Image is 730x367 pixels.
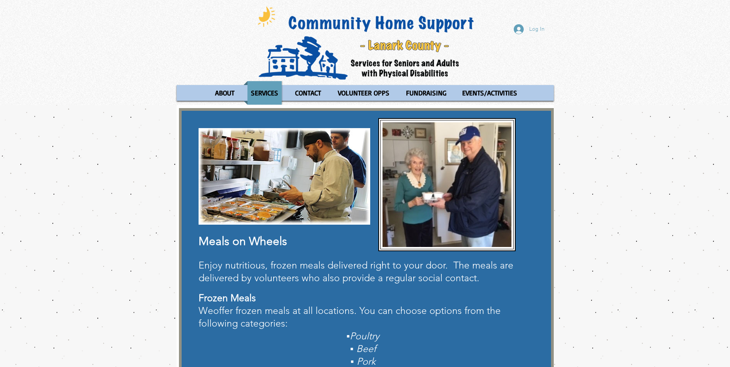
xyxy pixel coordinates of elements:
[207,81,242,105] a: ABOUT
[199,292,256,304] span: Frozen Meals
[403,81,450,105] p: FUNDRAISING
[351,355,376,367] span: ▪ Pork
[334,81,393,105] p: VOLUNTEER OPPS
[455,81,525,105] a: EVENTS/ACTIVITIES
[244,81,286,105] a: SERVICES
[526,25,547,33] span: Log In
[247,81,282,105] p: SERVICES
[399,81,453,105] a: FUNDRAISING
[508,22,550,37] button: Log In
[331,81,397,105] a: VOLUNTEER OPPS
[347,330,350,342] span: ▪
[350,343,376,354] span: ▪ Beef
[459,81,521,105] p: EVENTS/ACTIVITIES
[350,330,379,342] span: Poultry
[177,81,554,105] nav: Site
[199,259,513,284] span: Enjoy nutritious, frozen meals delivered right to your door. The meals are delivered by volunteer...
[199,128,370,225] img: Hot MOW.jpg
[199,234,287,248] span: Meals on Wheels
[212,81,238,105] p: ABOUT
[199,305,501,329] span: offer frozen meals at all locations. You can choose options from the following categories:
[199,305,213,316] span: We
[292,81,324,105] p: CONTACT
[287,81,329,105] a: CONTACT
[383,122,511,247] img: Peggy & Stephen.JPG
